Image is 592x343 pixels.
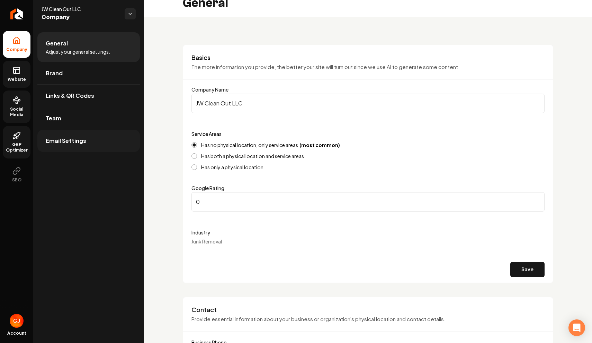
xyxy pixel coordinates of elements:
h3: Contact [191,306,545,314]
span: GBP Optimizer [3,142,30,153]
input: Google Rating [191,192,545,212]
a: Email Settings [37,130,140,152]
span: JW Clean Out LLC [42,6,119,12]
img: Rebolt Logo [10,8,23,19]
strong: (most common) [299,142,340,148]
button: Open user button [10,314,24,328]
input: Company Name [191,94,545,113]
span: Team [46,114,61,122]
a: Team [37,107,140,129]
label: Service Areas [191,131,222,137]
span: Links & QR Codes [46,92,94,100]
a: Social Media [3,91,30,123]
p: The more information you provide, the better your site will turn out since we use AI to generate ... [191,63,545,71]
span: Company [42,12,119,22]
label: Has only a physical location. [201,165,265,170]
a: Website [3,61,30,88]
span: Company [3,47,30,52]
span: Website [5,77,29,82]
a: Links & QR Codes [37,85,140,107]
img: Gavin Johnson [10,314,24,328]
h3: Basics [191,53,545,62]
label: Company Name [191,86,228,93]
span: Email Settings [46,137,86,145]
label: Has no physical location, only service areas. [201,143,340,147]
span: General [46,39,68,48]
span: SEO [9,177,24,183]
span: Adjust your general settings. [46,48,110,55]
span: Brand [46,69,63,77]
a: Brand [37,62,140,84]
a: GBP Optimizer [3,126,30,158]
button: Save [510,262,545,277]
label: Industry [191,228,545,237]
button: SEO [3,161,30,188]
div: Open Intercom Messenger [568,319,585,336]
span: Social Media [3,106,30,118]
p: Provide essential information about your business or organization's physical location and contact... [191,315,545,323]
label: Has both a physical location and service areas. [201,154,305,158]
label: Google Rating [191,185,224,191]
span: Junk Removal [191,238,222,245]
span: Account [7,331,26,336]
